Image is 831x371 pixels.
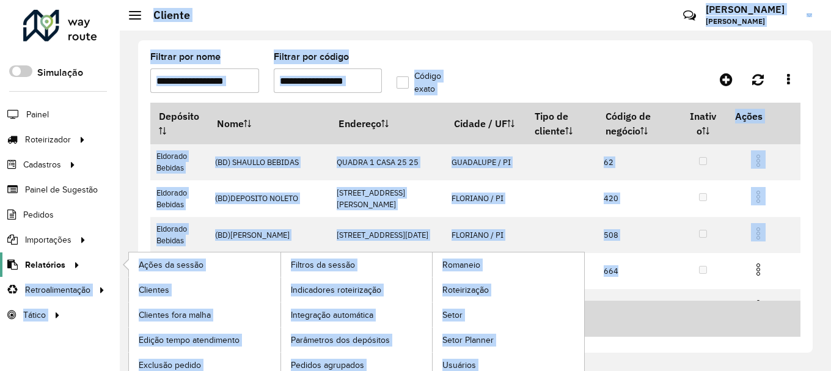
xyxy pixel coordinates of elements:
a: Romaneio [433,252,584,277]
td: FLORIANO / PI [445,217,526,253]
a: Contato Rápido [676,2,703,29]
span: Romaneio [442,259,480,271]
th: Endereço [331,103,445,144]
span: Pedidos [23,208,54,221]
th: Tipo de cliente [526,103,598,144]
td: [STREET_ADDRESS][DATE] [331,217,445,253]
span: Cadastros [23,158,61,171]
td: Eldorado Bebidas [150,144,209,180]
a: Parâmetros dos depósitos [281,328,433,352]
label: Simulação [37,65,83,80]
label: Código exato [397,70,464,95]
span: Relatórios [25,259,65,271]
td: (BD)[PERSON_NAME] [209,217,331,253]
th: Ações [727,103,800,129]
h2: Cliente [141,9,190,22]
a: Clientes fora malha [129,303,280,327]
td: 508 [598,217,680,253]
h3: [PERSON_NAME] [706,4,797,15]
span: Clientes [139,284,169,296]
td: Eldorado Bebidas [150,180,209,216]
td: 62 [598,144,680,180]
a: Setor [433,303,584,327]
td: Eldorado Bebidas [150,217,209,253]
span: Parâmetros dos depósitos [291,334,390,347]
td: (BD)DEPOSITO NOLETO [209,180,331,216]
span: Tático [23,309,46,321]
span: Setor Planner [442,334,494,347]
span: Edição tempo atendimento [139,334,240,347]
td: (BD) SHAULLO BEBIDAS [209,144,331,180]
a: Indicadores roteirização [281,277,433,302]
a: Edição tempo atendimento [129,328,280,352]
span: Roteirizador [25,133,71,146]
th: Nome [209,103,331,144]
span: Importações [25,233,71,246]
th: Depósito [150,103,209,144]
span: Painel [26,108,49,121]
span: Indicadores roteirização [291,284,381,296]
label: Filtrar por nome [150,50,221,64]
td: FLORIANO / PI [445,180,526,216]
a: Roteirização [433,277,584,302]
th: Cidade / UF [445,103,526,144]
a: Filtros da sessão [281,252,433,277]
span: Setor [442,309,463,321]
span: [PERSON_NAME] [706,16,797,27]
span: Clientes fora malha [139,309,211,321]
a: Integração automática [281,303,433,327]
span: Filtros da sessão [291,259,355,271]
span: Painel de Sugestão [25,183,98,196]
td: 420 [598,180,680,216]
span: Retroalimentação [25,284,90,296]
span: Integração automática [291,309,373,321]
td: QUADRA 1 CASA 25 25 [331,144,445,180]
td: ERENCIAL [598,289,680,325]
a: Clientes [129,277,280,302]
a: Ações da sessão [129,252,280,277]
th: Inativo [680,103,727,144]
label: Filtrar por código [274,50,349,64]
span: Ações da sessão [139,259,203,271]
td: 664 [598,253,680,289]
span: Roteirização [442,284,489,296]
th: Código de negócio [598,103,680,144]
td: [STREET_ADDRESS][PERSON_NAME] [331,180,445,216]
td: GUADALUPE / PI [445,144,526,180]
a: Setor Planner [433,328,584,352]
